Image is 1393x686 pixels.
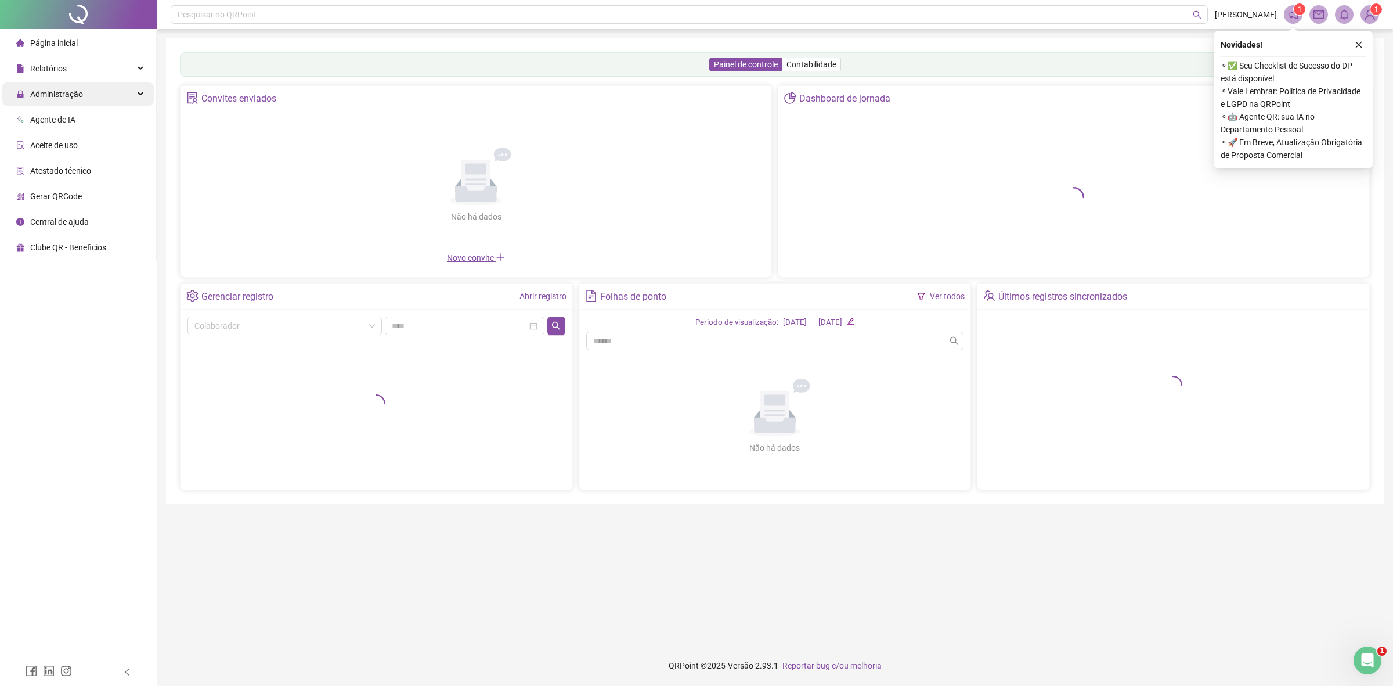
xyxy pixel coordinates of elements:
span: Relatórios [30,64,67,73]
span: facebook [26,665,37,677]
div: Gerenciar registro [201,287,273,307]
span: ⚬ 🚀 Em Breve, Atualização Obrigatória de Proposta Comercial [1221,136,1366,161]
span: 1 [1377,647,1387,656]
span: left [123,668,131,676]
span: plus [496,253,505,262]
footer: QRPoint © 2025 - 2.93.1 - [157,645,1393,686]
span: info-circle [16,218,24,226]
div: - [811,317,814,329]
span: pie-chart [784,92,796,104]
span: team [983,290,995,302]
span: Reportar bug e/ou melhoria [782,661,882,670]
span: search [950,336,959,346]
span: 1 [1374,5,1378,13]
a: Ver todos [930,292,965,301]
span: qrcode [16,192,24,200]
div: [DATE] [818,317,842,329]
div: Não há dados [721,441,828,454]
span: edit [847,318,854,325]
span: Novidades ! [1221,38,1262,51]
span: [PERSON_NAME] [1215,8,1277,21]
span: setting [186,290,199,302]
span: search [551,321,561,331]
div: Convites enviados [201,89,276,109]
div: [DATE] [783,317,807,329]
span: notification [1288,9,1298,20]
div: Últimos registros sincronizados [998,287,1127,307]
span: ⚬ 🤖 Agente QR: sua IA no Departamento Pessoal [1221,110,1366,136]
span: Gerar QRCode [30,192,82,201]
span: instagram [60,665,72,677]
span: Atestado técnico [30,166,91,175]
span: gift [16,243,24,252]
span: 1 [1298,5,1302,13]
span: loading [1164,376,1182,394]
div: Período de visualização: [695,317,778,329]
span: ⚬ ✅ Seu Checklist de Sucesso do DP está disponível [1221,59,1366,85]
span: Contabilidade [786,60,836,69]
div: Folhas de ponto [600,287,666,307]
span: Painel de controle [714,60,778,69]
div: Dashboard de jornada [799,89,890,109]
span: close [1355,41,1363,49]
span: audit [16,141,24,149]
span: filter [917,292,925,300]
sup: Atualize o seu contato no menu Meus Dados [1370,3,1382,15]
span: file [16,64,24,73]
span: Clube QR - Beneficios [30,243,106,252]
img: 75896 [1361,6,1378,23]
span: bell [1339,9,1349,20]
div: Não há dados [423,210,529,223]
span: Aceite de uso [30,141,78,150]
span: Central de ajuda [30,217,89,227]
span: Página inicial [30,38,78,48]
span: solution [16,167,24,175]
span: Agente de IA [30,115,75,124]
span: loading [367,394,385,413]
span: ⚬ Vale Lembrar: Política de Privacidade e LGPD na QRPoint [1221,85,1366,110]
span: home [16,39,24,47]
span: solution [186,92,199,104]
span: file-text [585,290,597,302]
span: lock [16,90,24,98]
span: Administração [30,89,83,99]
span: Novo convite [447,253,505,263]
sup: 1 [1294,3,1305,15]
span: search [1193,10,1201,19]
a: Abrir registro [519,292,566,301]
iframe: Intercom live chat [1354,647,1381,674]
span: loading [1063,187,1084,208]
span: mail [1313,9,1324,20]
span: Versão [728,661,753,670]
span: linkedin [43,665,55,677]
